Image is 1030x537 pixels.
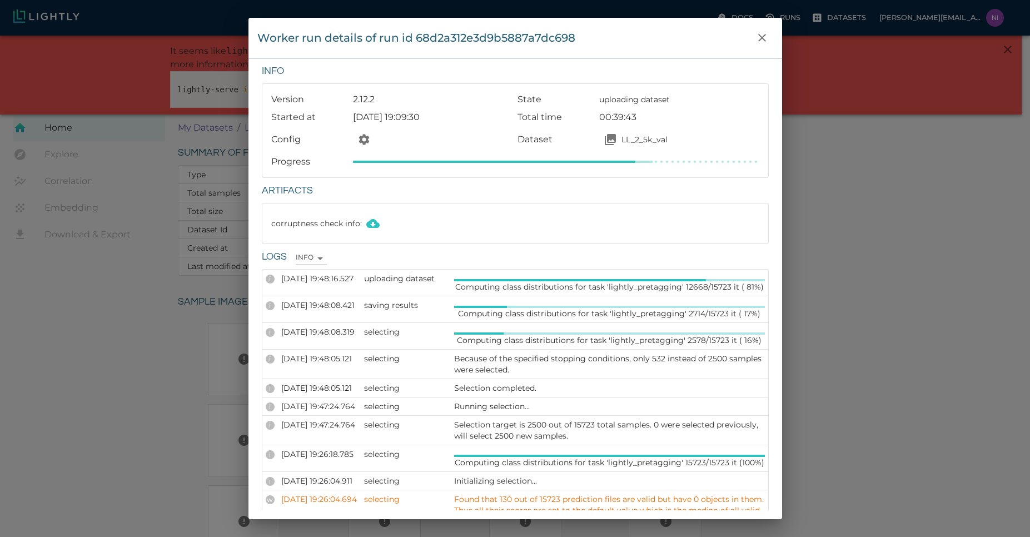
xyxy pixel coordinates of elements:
p: [DATE] 19:47:24.764 [281,401,357,412]
div: INFO [266,421,275,430]
p: Started at [271,111,349,124]
p: selecting [364,449,447,460]
p: Selection completed. [454,382,765,394]
h6: Artifacts [262,182,769,200]
p: [DATE] 19:48:08.421 [281,300,357,311]
div: INFO [266,402,275,411]
p: State [518,93,595,106]
p: selecting [364,419,447,430]
p: selecting [364,353,447,364]
time: 00:39:43 [599,112,636,122]
p: Dataset [518,133,595,146]
p: [DATE] 19:48:08.319 [281,326,357,337]
p: Initializing selection... [454,475,765,486]
p: LL_2_5k_val [621,134,668,145]
p: Total time [518,111,595,124]
p: Progress [271,155,349,168]
span: uploading dataset [599,95,670,105]
div: INFO [266,275,275,284]
p: saving results [364,300,447,311]
p: selecting [364,326,447,337]
p: Version [271,93,349,106]
p: selecting [364,401,447,412]
p: Selection target is 2500 out of 15723 total samples. 0 were selected previously, will select 2500... [454,419,765,441]
a: Open your dataset LL_2_5k_valLL_2_5k_val [599,128,759,151]
button: Open your dataset LL_2_5k_val [599,128,621,151]
p: selecting [364,382,447,394]
p: selecting [364,475,447,486]
div: INFO [266,450,275,459]
p: [DATE] 19:48:05.121 [281,382,357,394]
p: Computing class distributions for task 'lightly_pretagging' 15723/15723 it (100%) [455,457,764,468]
div: INFO [266,328,275,337]
button: Download corruptness check info [362,212,384,235]
p: [DATE] 19:48:05.121 [281,353,357,364]
p: [DATE] 19:26:18.785 [281,449,357,460]
div: INFO [296,252,327,265]
div: Worker run details of run id 68d2a312e3d9b5887a7dc698 [257,29,575,47]
p: uploading dataset [364,273,447,284]
button: close [751,27,773,49]
p: Computing class distributions for task 'lightly_pretagging' 2578/15723 it ( 16%) [457,335,762,346]
div: WARNING [266,495,275,504]
span: [DATE] 19:09:30 [353,112,420,122]
div: INFO [266,477,275,486]
h6: Logs [262,248,287,266]
p: Running selection... [454,401,765,412]
p: Because of the specified stopping conditions, only 532 instead of 2500 samples were selected. [454,353,765,375]
div: INFO [266,301,275,310]
p: corruptness check info : [271,212,394,235]
p: Computing class distributions for task 'lightly_pretagging' 2714/15723 it ( 17%) [458,308,760,319]
p: [DATE] 19:26:04.694 [281,494,357,505]
div: INFO [266,355,275,364]
p: [DATE] 19:48:16.527 [281,273,357,284]
p: Config [271,133,349,146]
p: selecting [364,494,447,505]
p: [DATE] 19:47:24.764 [281,419,357,430]
p: [DATE] 19:26:04.911 [281,475,357,486]
p: Computing class distributions for task 'lightly_pretagging' 12668/15723 it ( 81%) [455,281,764,292]
div: INFO [266,384,275,393]
div: 2.12.2 [349,88,512,106]
h6: Info [262,63,769,80]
